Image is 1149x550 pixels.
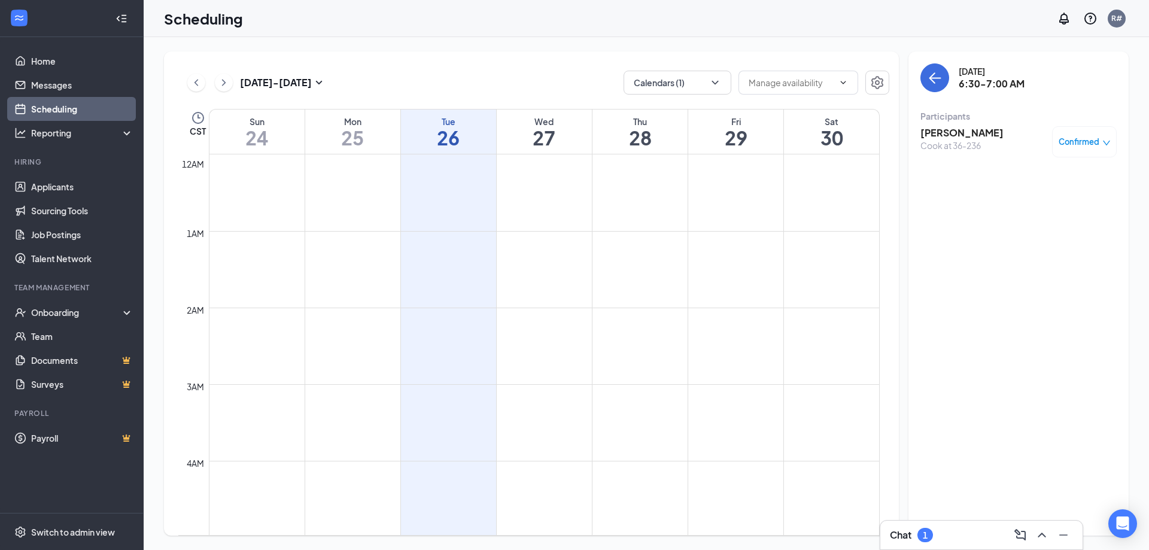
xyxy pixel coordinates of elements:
a: August 30, 2025 [784,110,879,154]
svg: Analysis [14,127,26,139]
svg: QuestionInfo [1083,11,1098,26]
h1: 29 [688,127,783,148]
div: Fri [688,116,783,127]
div: Sat [784,116,879,127]
svg: ChevronUp [1035,528,1049,542]
div: [DATE] [959,65,1025,77]
button: ChevronUp [1032,525,1051,545]
div: Cook at 36-236 [920,139,1004,151]
svg: Clock [191,111,205,125]
div: Wed [497,116,592,127]
svg: ChevronLeft [190,75,202,90]
div: 12am [180,157,206,171]
h1: 28 [592,127,688,148]
span: Confirmed [1059,136,1099,148]
div: Hiring [14,157,131,167]
span: down [1102,139,1111,147]
div: Reporting [31,127,134,139]
svg: Settings [870,75,884,90]
div: 1am [184,227,206,240]
a: Team [31,324,133,348]
svg: SmallChevronDown [312,75,326,90]
button: ChevronLeft [187,74,205,92]
a: Home [31,49,133,73]
svg: Settings [14,526,26,538]
span: CST [190,125,206,137]
h3: Chat [890,528,911,542]
a: Job Postings [31,223,133,247]
svg: Notifications [1057,11,1071,26]
svg: WorkstreamLogo [13,12,25,24]
h3: [PERSON_NAME] [920,126,1004,139]
button: Minimize [1054,525,1073,545]
div: Onboarding [31,306,123,318]
h1: 27 [497,127,592,148]
a: August 27, 2025 [497,110,592,154]
div: Switch to admin view [31,526,115,538]
h1: 24 [209,127,305,148]
div: Thu [592,116,688,127]
div: 1 [923,530,928,540]
button: Settings [865,71,889,95]
button: back-button [920,63,949,92]
a: Scheduling [31,97,133,121]
svg: ComposeMessage [1013,528,1028,542]
a: DocumentsCrown [31,348,133,372]
h1: Scheduling [164,8,243,29]
div: Tue [401,116,496,127]
button: ComposeMessage [1011,525,1030,545]
a: August 29, 2025 [688,110,783,154]
div: R# [1111,13,1122,23]
div: 5am [184,533,206,546]
h3: [DATE] - [DATE] [240,76,312,89]
svg: ChevronDown [838,78,848,87]
svg: Collapse [115,13,127,25]
div: Team Management [14,282,131,293]
a: SurveysCrown [31,372,133,396]
svg: UserCheck [14,306,26,318]
a: Talent Network [31,247,133,271]
svg: ChevronDown [709,77,721,89]
button: Calendars (1)ChevronDown [624,71,731,95]
div: Payroll [14,408,131,418]
button: ChevronRight [215,74,233,92]
a: August 24, 2025 [209,110,305,154]
svg: ChevronRight [218,75,230,90]
div: 4am [184,457,206,470]
h1: 25 [305,127,400,148]
div: Mon [305,116,400,127]
a: Sourcing Tools [31,199,133,223]
a: Messages [31,73,133,97]
div: 3am [184,380,206,393]
div: Open Intercom Messenger [1108,509,1137,538]
a: August 26, 2025 [401,110,496,154]
a: August 25, 2025 [305,110,400,154]
input: Manage availability [749,76,834,89]
div: 2am [184,303,206,317]
h1: 26 [401,127,496,148]
a: August 28, 2025 [592,110,688,154]
h1: 30 [784,127,879,148]
svg: Minimize [1056,528,1071,542]
a: PayrollCrown [31,426,133,450]
svg: ArrowLeft [928,71,942,85]
div: Participants [920,110,1117,122]
h3: 6:30-7:00 AM [959,77,1025,90]
a: Applicants [31,175,133,199]
div: Sun [209,116,305,127]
